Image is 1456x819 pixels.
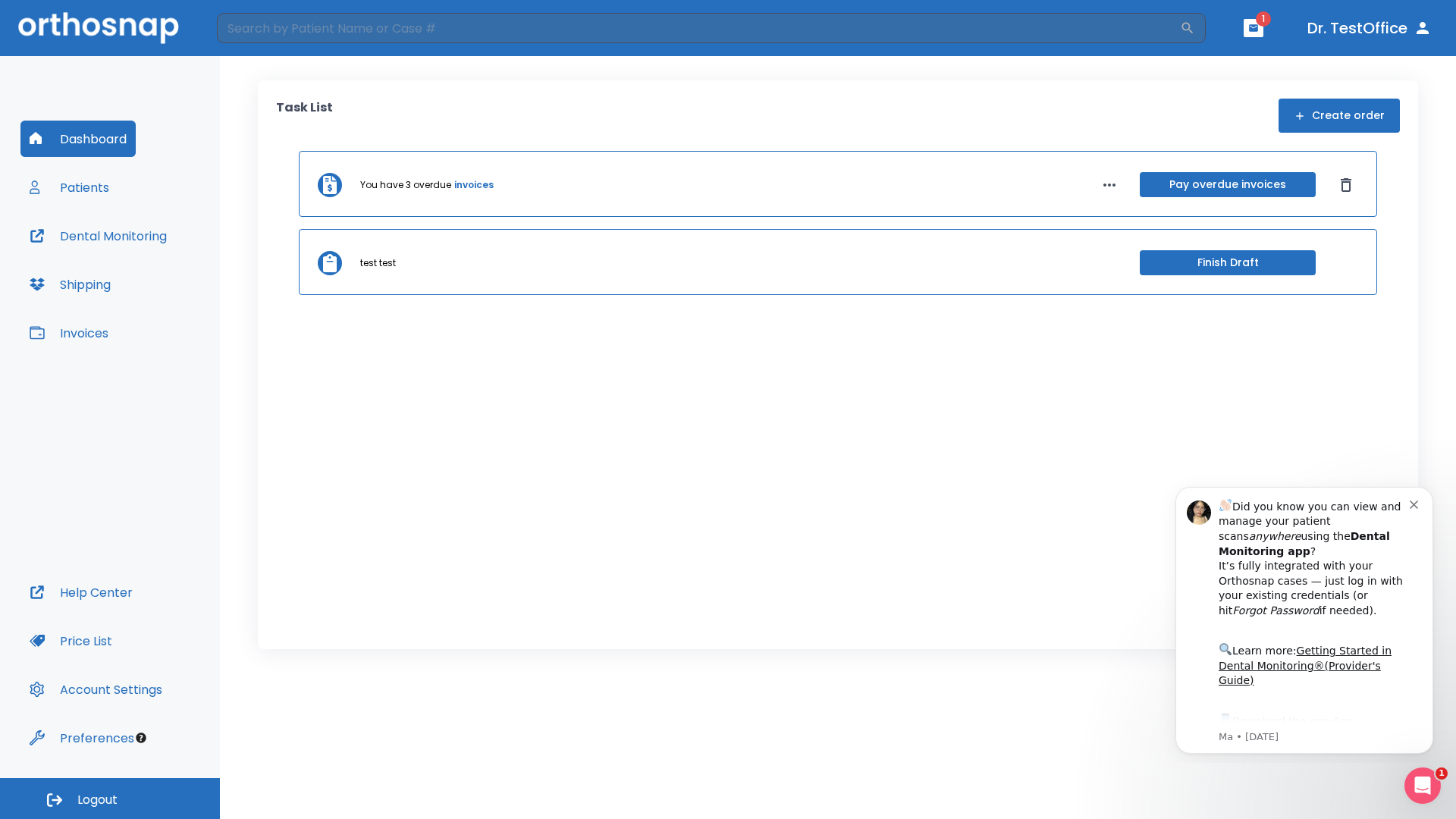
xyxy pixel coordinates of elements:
[20,169,118,206] button: Patients
[66,257,257,271] p: Message from Ma, sent 8w ago
[20,218,176,254] button: Dental Monitoring
[77,792,118,808] span: Logout
[20,574,142,610] button: Help Center
[360,178,451,192] p: You have 3 overdue
[1140,250,1316,275] button: Finish Draft
[276,99,333,133] p: Task List
[1404,767,1441,804] iframe: Intercom live chat
[1140,172,1316,197] button: Pay overdue invoices
[20,720,143,756] button: Preferences
[20,266,120,303] button: Shipping
[20,623,121,659] button: Price List
[360,256,396,270] p: test test
[66,242,201,269] a: App Store
[1256,11,1271,27] span: 1
[1436,767,1448,780] span: 1
[1334,173,1358,197] button: Dismiss
[66,238,257,315] div: Download the app: | ​ Let us know if you need help getting started!
[1153,473,1456,763] iframe: Intercom notifications message
[20,315,118,351] button: Invoices
[257,24,269,36] button: Dismiss notification
[134,731,148,745] div: Tooltip anchor
[20,121,136,157] button: Dashboard
[217,13,1180,43] input: Search by Patient Name or Case #
[1301,14,1438,42] button: Dr. TestOffice
[18,12,179,43] img: Orthosnap
[20,671,171,708] button: Account Settings
[454,178,494,192] a: invoices
[1279,99,1400,133] button: Create order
